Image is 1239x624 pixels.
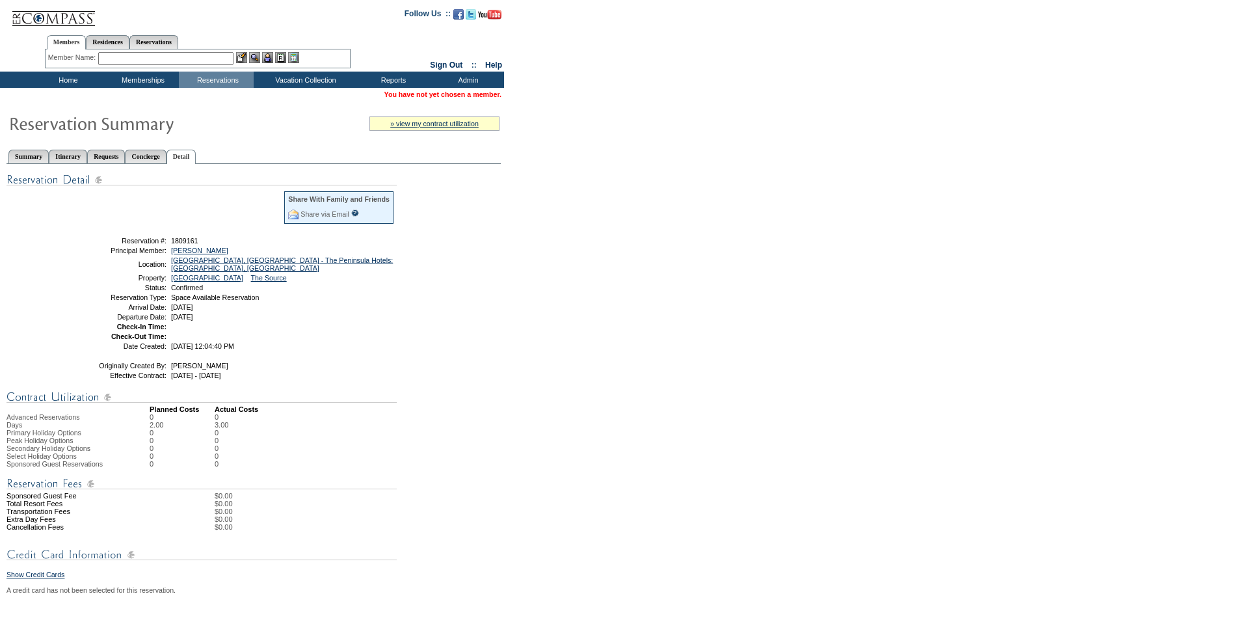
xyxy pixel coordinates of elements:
td: 0 [150,460,215,468]
td: 0 [150,429,215,437]
td: 0 [215,452,228,460]
span: Advanced Reservations [7,413,80,421]
a: Detail [167,150,196,164]
div: Member Name: [48,52,98,63]
td: 0 [150,444,215,452]
td: Admin [429,72,504,88]
td: Extra Day Fees [7,515,150,523]
a: Become our fan on Facebook [453,13,464,21]
div: Share With Family and Friends [288,195,390,203]
span: You have not yet chosen a member. [384,90,501,98]
img: Reservaton Summary [8,110,269,136]
td: 3.00 [215,421,228,429]
span: Secondary Holiday Options [7,444,90,452]
td: 0 [215,444,228,452]
td: Principal Member: [73,247,167,254]
img: Subscribe to our YouTube Channel [478,10,501,20]
a: [PERSON_NAME] [171,247,228,254]
td: 0 [215,437,228,444]
a: [GEOGRAPHIC_DATA], [GEOGRAPHIC_DATA] - The Peninsula Hotels: [GEOGRAPHIC_DATA], [GEOGRAPHIC_DATA] [171,256,393,272]
td: 0 [150,452,215,460]
img: Reservation Fees [7,476,397,492]
a: Summary [8,150,49,163]
td: Arrival Date: [73,303,167,311]
strong: Check-Out Time: [111,332,167,340]
td: 0 [215,429,228,437]
span: [DATE] [171,313,193,321]
td: $0.00 [215,492,501,500]
span: Primary Holiday Options [7,429,81,437]
span: :: [472,61,477,70]
td: Vacation Collection [254,72,354,88]
a: Sign Out [430,61,462,70]
td: Transportation Fees [7,508,150,515]
td: $0.00 [215,508,501,515]
td: 0 [215,460,228,468]
td: 0 [215,413,228,421]
img: b_calculator.gif [288,52,299,63]
td: Reports [354,72,429,88]
td: Actual Costs [215,405,501,413]
td: Follow Us :: [405,8,451,23]
span: [DATE] [171,303,193,311]
span: Space Available Reservation [171,293,259,301]
td: Home [29,72,104,88]
td: Reservations [179,72,254,88]
div: A credit card has not been selected for this reservation. [7,586,501,594]
a: Concierge [125,150,166,163]
strong: Check-In Time: [117,323,167,331]
span: 1809161 [171,237,198,245]
img: Reservations [275,52,286,63]
a: Itinerary [49,150,87,163]
a: Show Credit Cards [7,571,64,578]
td: Reservation Type: [73,293,167,301]
span: Days [7,421,22,429]
td: $0.00 [215,500,501,508]
td: $0.00 [215,523,501,531]
td: Location: [73,256,167,272]
span: Select Holiday Options [7,452,77,460]
img: Reservation Detail [7,172,397,188]
a: Members [47,35,87,49]
td: Cancellation Fees [7,523,150,531]
td: Memberships [104,72,179,88]
a: Subscribe to our YouTube Channel [478,13,501,21]
a: Residences [86,35,129,49]
input: What is this? [351,210,359,217]
a: » view my contract utilization [390,120,479,128]
td: 2.00 [150,421,215,429]
img: Credit Card Information [7,547,397,563]
span: Confirmed [171,284,203,292]
td: Date Created: [73,342,167,350]
td: Originally Created By: [73,362,167,370]
a: Reservations [129,35,178,49]
td: Sponsored Guest Fee [7,492,150,500]
img: Contract Utilization [7,389,397,405]
img: View [249,52,260,63]
td: Status: [73,284,167,292]
td: Departure Date: [73,313,167,321]
img: Follow us on Twitter [466,9,476,20]
a: Help [485,61,502,70]
a: The Source [251,274,287,282]
td: 0 [150,437,215,444]
td: Reservation #: [73,237,167,245]
span: Peak Holiday Options [7,437,73,444]
span: [DATE] - [DATE] [171,372,221,379]
td: Planned Costs [150,405,215,413]
a: Share via Email [300,210,349,218]
span: Sponsored Guest Reservations [7,460,103,468]
a: Follow us on Twitter [466,13,476,21]
a: Requests [87,150,125,163]
span: [DATE] 12:04:40 PM [171,342,234,350]
img: b_edit.gif [236,52,247,63]
img: Impersonate [262,52,273,63]
td: Property: [73,274,167,282]
img: Become our fan on Facebook [453,9,464,20]
td: 0 [150,413,215,421]
a: [GEOGRAPHIC_DATA] [171,274,243,282]
td: Total Resort Fees [7,500,150,508]
span: [PERSON_NAME] [171,362,228,370]
td: $0.00 [215,515,501,523]
td: Effective Contract: [73,372,167,379]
